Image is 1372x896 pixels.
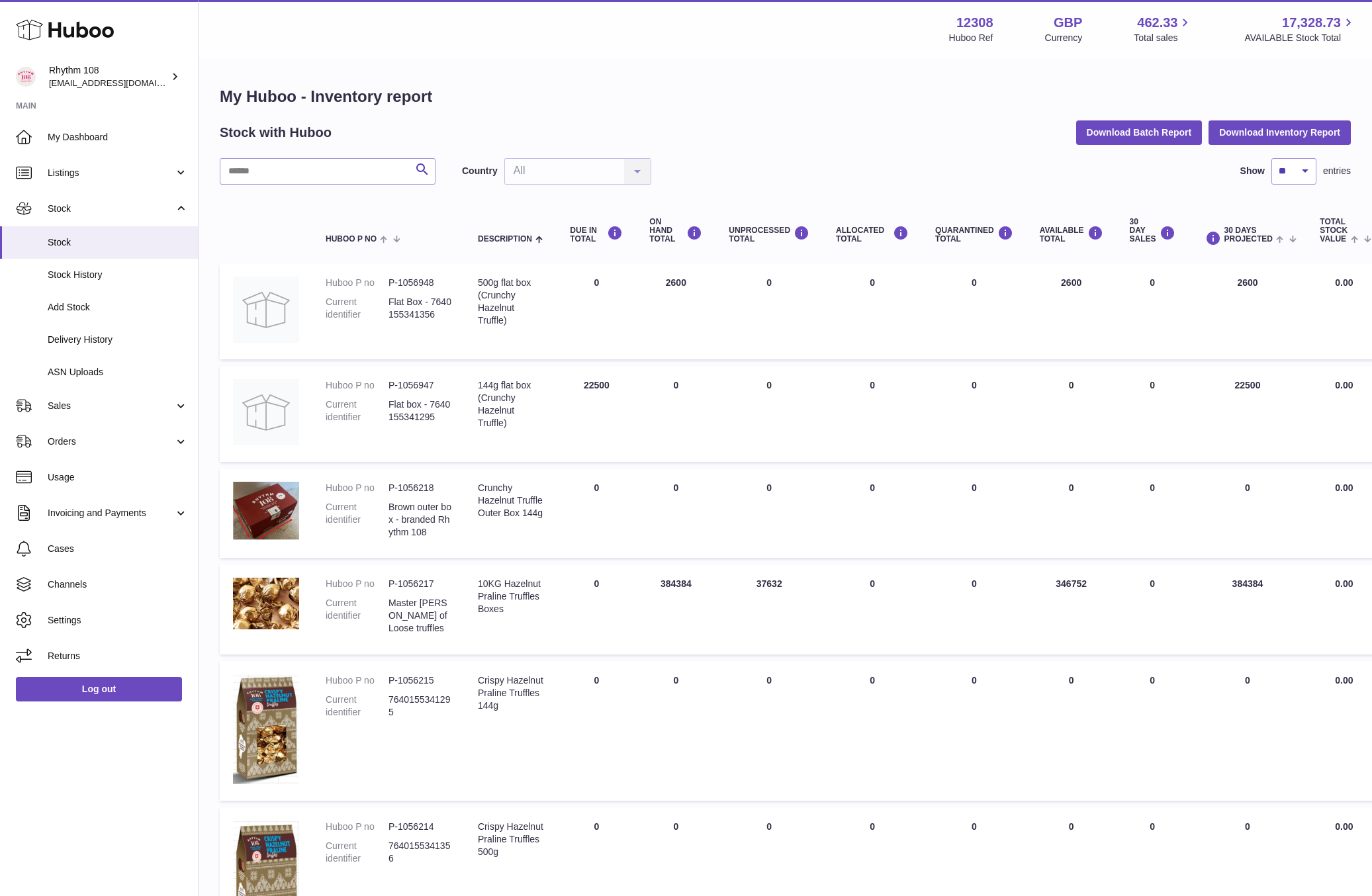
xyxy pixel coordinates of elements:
[1117,263,1189,359] td: 0
[1076,120,1203,144] button: Download Batch Report
[972,380,977,390] span: 0
[49,64,168,89] div: Rhythm 108
[715,366,823,462] td: 0
[478,821,543,858] div: Crispy Hazelnut Praline Truffles 500g
[233,482,299,540] img: product image
[729,226,809,244] div: UNPROCESSED Total
[48,236,188,249] span: Stock
[389,597,451,635] dd: Master [PERSON_NAME] of Loose truffles
[16,677,182,701] a: Log out
[956,14,993,32] strong: 12308
[1209,120,1351,144] button: Download Inventory Report
[1027,564,1117,654] td: 346752
[48,167,174,179] span: Listings
[1189,366,1307,462] td: 22500
[972,675,977,686] span: 0
[48,400,174,412] span: Sales
[326,277,389,289] dt: Huboo P no
[48,301,188,314] span: Add Stock
[1137,14,1177,32] span: 462.33
[48,269,188,281] span: Stock History
[233,674,299,784] img: product image
[389,482,451,494] dd: P-1056218
[1189,564,1307,654] td: 384384
[823,263,922,359] td: 0
[636,263,715,359] td: 2600
[715,263,823,359] td: 0
[326,501,389,539] dt: Current identifier
[1323,165,1351,177] span: entries
[48,202,174,215] span: Stock
[48,507,174,519] span: Invoicing and Payments
[1189,469,1307,559] td: 0
[389,840,451,865] dd: 7640155341356
[1335,482,1353,493] span: 0.00
[478,379,543,429] div: 144g flat box (Crunchy Hazelnut Truffle)
[823,469,922,559] td: 0
[949,32,993,44] div: Huboo Ref
[389,821,451,833] dd: P-1056214
[48,471,188,484] span: Usage
[715,661,823,801] td: 0
[326,578,389,590] dt: Huboo P no
[1117,661,1189,801] td: 0
[1134,14,1193,44] a: 462.33 Total sales
[389,501,451,539] dd: Brown outer box - branded Rhythm 108
[1027,263,1117,359] td: 2600
[326,821,389,833] dt: Huboo P no
[1027,366,1117,462] td: 0
[233,578,299,629] img: product image
[972,578,977,589] span: 0
[326,235,377,244] span: Huboo P no
[49,77,195,88] span: [EMAIL_ADDRESS][DOMAIN_NAME]
[389,379,451,392] dd: P-1056947
[478,277,543,327] div: 500g flat box (Crunchy Hazelnut Truffle)
[1335,821,1353,832] span: 0.00
[1130,218,1175,244] div: 30 DAY SALES
[462,165,498,177] label: Country
[715,469,823,559] td: 0
[715,564,823,654] td: 37632
[220,124,332,142] h2: Stock with Huboo
[48,650,188,662] span: Returns
[972,821,977,832] span: 0
[326,674,389,687] dt: Huboo P no
[1040,226,1103,244] div: AVAILABLE Total
[1117,564,1189,654] td: 0
[636,661,715,801] td: 0
[557,469,636,559] td: 0
[233,277,299,343] img: product image
[1335,578,1353,589] span: 0.00
[823,564,922,654] td: 0
[1117,469,1189,559] td: 0
[1054,14,1082,32] strong: GBP
[1189,263,1307,359] td: 2600
[48,578,188,591] span: Channels
[478,235,532,244] span: Description
[326,694,389,719] dt: Current identifier
[636,366,715,462] td: 0
[48,543,188,555] span: Cases
[1027,469,1117,559] td: 0
[326,296,389,321] dt: Current identifier
[1335,277,1353,288] span: 0.00
[1244,14,1356,44] a: 17,328.73 AVAILABLE Stock Total
[389,277,451,289] dd: P-1056948
[636,469,715,559] td: 0
[1027,661,1117,801] td: 0
[1189,661,1307,801] td: 0
[220,86,1351,107] h1: My Huboo - Inventory report
[16,67,36,87] img: orders@rhythm108.com
[326,379,389,392] dt: Huboo P no
[48,334,188,346] span: Delivery History
[557,661,636,801] td: 0
[557,366,636,462] td: 22500
[48,131,188,144] span: My Dashboard
[326,840,389,865] dt: Current identifier
[1335,380,1353,390] span: 0.00
[649,218,702,244] div: ON HAND Total
[48,366,188,379] span: ASN Uploads
[389,578,451,590] dd: P-1056217
[823,366,922,462] td: 0
[972,277,977,288] span: 0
